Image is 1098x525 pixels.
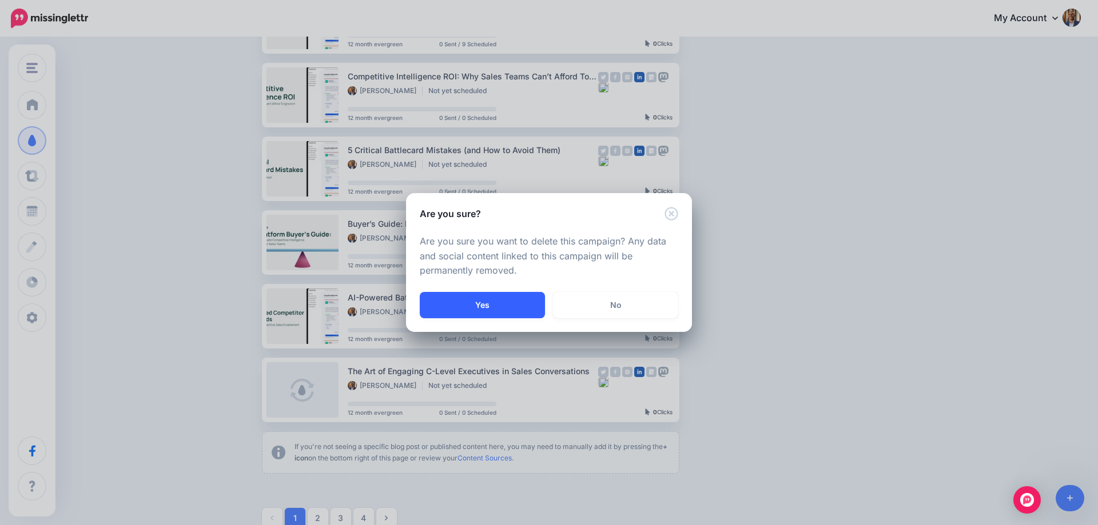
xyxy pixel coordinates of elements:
div: Open Intercom Messenger [1013,486,1041,514]
button: Yes [420,292,545,318]
button: Close [665,207,678,221]
h5: Are you sure? [420,207,481,221]
a: No [553,292,678,318]
p: Are you sure you want to delete this campaign? Any data and social content linked to this campaig... [420,234,678,279]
